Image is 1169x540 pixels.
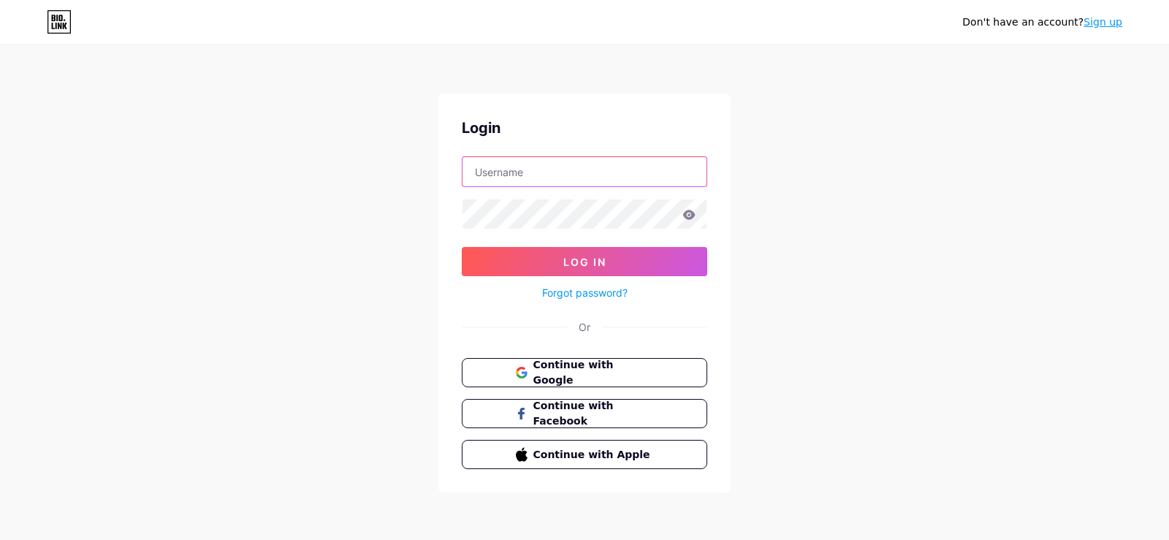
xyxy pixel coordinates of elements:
div: Don't have an account? [962,15,1122,30]
span: Continue with Facebook [533,398,654,429]
button: Continue with Google [462,358,707,387]
span: Log In [563,256,606,268]
button: Continue with Facebook [462,399,707,428]
button: Log In [462,247,707,276]
button: Continue with Apple [462,440,707,469]
span: Continue with Google [533,357,654,388]
div: Login [462,117,707,139]
a: Sign up [1084,16,1122,28]
input: Username [462,157,707,186]
a: Forgot password? [542,285,628,300]
div: Or [579,319,590,335]
span: Continue with Apple [533,447,654,463]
